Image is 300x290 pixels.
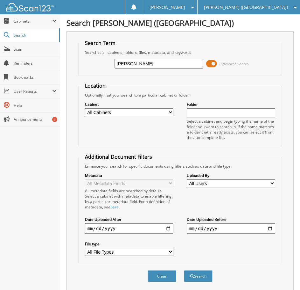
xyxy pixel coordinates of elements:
a: here [110,204,119,210]
span: [PERSON_NAME] ([GEOGRAPHIC_DATA]) [204,5,288,9]
span: Scan [14,47,57,52]
button: Clear [148,270,176,282]
span: Help [14,103,57,108]
legend: Additional Document Filters [82,153,155,160]
button: Search [184,270,213,282]
label: File type [85,241,173,247]
div: Select a cabinet and begin typing the name of the folder you want to search in. If the name match... [187,119,275,140]
span: Advanced Search [220,62,249,66]
legend: Search Term [82,40,119,47]
h1: Search [PERSON_NAME] ([GEOGRAPHIC_DATA]) [66,18,294,28]
label: Metadata [85,173,173,178]
label: Date Uploaded After [85,217,173,222]
span: Bookmarks [14,75,57,80]
span: User Reports [14,89,52,94]
div: Optionally limit your search to a particular cabinet or folder [82,92,279,98]
div: All metadata fields are searched by default. Select a cabinet with metadata to enable filtering b... [85,188,173,210]
input: end [187,223,275,234]
span: Reminders [14,61,57,66]
legend: Location [82,82,109,89]
label: Folder [187,102,275,107]
label: Uploaded By [187,173,275,178]
input: start [85,223,173,234]
span: Announcements [14,117,57,122]
label: Date Uploaded Before [187,217,275,222]
div: Enhance your search for specific documents using filters such as date and file type. [82,163,279,169]
div: 1 [52,117,57,122]
img: scan123-logo-white.svg [6,3,54,11]
span: [PERSON_NAME] [150,5,185,9]
div: Searches all cabinets, folders, files, metadata, and keywords [82,50,279,55]
span: Cabinets [14,18,52,24]
span: Search [14,33,56,38]
label: Cabinet [85,102,173,107]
